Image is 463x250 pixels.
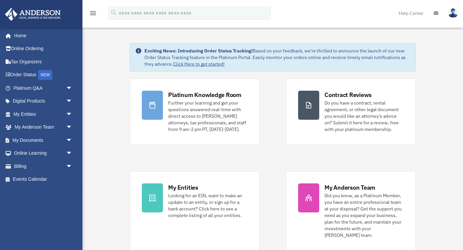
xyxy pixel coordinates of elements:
[168,183,198,192] div: My Entities
[144,47,410,67] div: Based on your feedback, we're thrilled to announce the launch of our new Order Status Tracking fe...
[66,147,79,160] span: arrow_drop_down
[130,78,260,145] a: Platinum Knowledge Room Further your learning and get your questions answered real-time with dire...
[66,160,79,173] span: arrow_drop_down
[5,134,82,147] a: My Documentsarrow_drop_down
[66,81,79,95] span: arrow_drop_down
[324,183,375,192] div: My Anderson Team
[5,147,82,160] a: Online Learningarrow_drop_down
[168,91,241,99] div: Platinum Knowledge Room
[286,78,416,145] a: Contract Reviews Do you have a contract, rental agreement, or other legal document you would like...
[89,9,97,17] i: menu
[5,81,82,95] a: Platinum Q&Aarrow_drop_down
[110,9,117,16] i: search
[5,160,82,173] a: Billingarrow_drop_down
[5,173,82,186] a: Events Calendar
[5,55,82,68] a: Tax Organizers
[324,91,372,99] div: Contract Reviews
[173,61,225,67] a: Click Here to get started!
[448,8,458,18] img: User Pic
[38,70,52,80] div: NEW
[168,100,247,133] div: Further your learning and get your questions answered real-time with direct access to [PERSON_NAM...
[66,95,79,108] span: arrow_drop_down
[89,12,97,17] a: menu
[66,134,79,147] span: arrow_drop_down
[168,192,247,219] div: Looking for an EIN, want to make an update to an entity, or sign up for a bank account? Click her...
[66,108,79,121] span: arrow_drop_down
[3,8,63,21] img: Anderson Advisors Platinum Portal
[144,48,253,54] strong: Exciting News: Introducing Order Status Tracking!
[5,95,82,108] a: Digital Productsarrow_drop_down
[5,108,82,121] a: My Entitiesarrow_drop_down
[324,100,404,133] div: Do you have a contract, rental agreement, or other legal document you would like an attorney's ad...
[5,29,79,42] a: Home
[66,121,79,134] span: arrow_drop_down
[5,68,82,82] a: Order StatusNEW
[5,42,82,55] a: Online Ordering
[324,192,404,238] div: Did you know, as a Platinum Member, you have an entire professional team at your disposal? Get th...
[5,121,82,134] a: My Anderson Teamarrow_drop_down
